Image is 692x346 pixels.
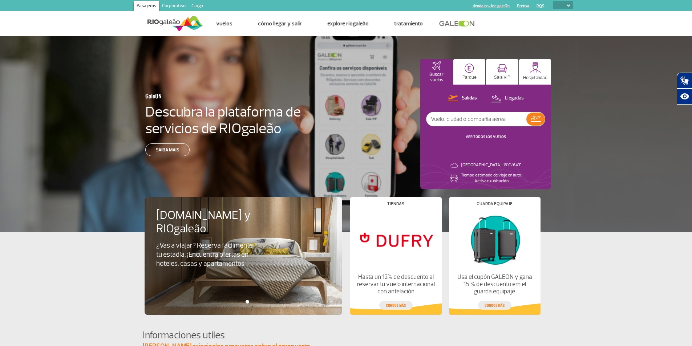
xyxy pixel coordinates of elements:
[394,20,423,27] a: Tratamiento
[466,134,506,139] a: VER TODOS LOS VUELOS
[517,4,529,8] a: Prensa
[453,59,486,85] button: Parque
[216,20,232,27] a: Vuelos
[356,273,435,295] p: Hasta un 12% de descuento al reservar tu vuelo internacional con antelación
[432,61,441,70] img: airplaneHomeActive.svg
[156,209,272,236] h4: [DOMAIN_NAME] y RIOgaleão
[461,172,522,184] p: Tiempo estimado de viaje en auto: Activa tu ubicación
[537,4,545,8] a: RQS
[677,73,692,89] button: Abrir tradutor de língua de sinais.
[387,202,404,206] h4: Tiendas
[489,94,526,103] button: Llegadas
[145,103,302,137] h4: Descubra la plataforma de servicios de RIOgaleão
[189,1,206,12] a: Cargo
[462,75,477,80] p: Parque
[465,64,474,73] img: carParkingHome.svg
[505,95,524,102] p: Llegadas
[530,62,541,73] img: hospitality.svg
[145,88,267,103] h3: GaleON
[473,4,510,8] a: tienda on-line galeOn
[379,301,413,310] a: conoce más
[424,72,449,83] p: Buscar vuelos
[455,273,534,295] p: Usa el cupón GALEON y gana 15 % de descuento em el guarda equipaje
[159,1,189,12] a: Corporativo
[426,112,526,126] input: Vuelo, ciudad o compañía aérea
[677,89,692,105] button: Abrir recursos assistivos.
[327,20,369,27] a: Explore RIOgaleão
[258,20,302,27] a: Cómo llegar y salir
[420,59,453,85] button: Buscar vuelos
[497,64,507,73] img: vipRoom.svg
[156,241,259,268] p: ¿Vas a viajar? Reserva fácilmente tu estadía. ¡Encuentra ofertas en hoteles, casas y apartamentos
[462,95,477,102] p: Salidas
[477,202,513,206] h4: Guarda equipaje
[134,1,159,12] a: Pasajeros
[494,75,510,80] p: Sala VIP
[356,212,435,268] img: Tiendas
[519,59,551,85] button: Hospitalidad
[455,212,534,268] img: Guarda equipaje
[478,301,511,310] a: conoce más
[145,143,190,156] a: Saiba mais
[143,329,550,342] h4: Informaciones utiles
[464,134,508,140] button: VER TODOS LOS VUELOS
[446,94,479,103] button: Salidas
[677,73,692,105] div: Plugin de acessibilidade da Hand Talk.
[486,59,518,85] button: Sala VIP
[156,209,331,268] a: [DOMAIN_NAME] y RIOgaleão¿Vas a viajar? Reserva fácilmente tu estadía. ¡Encuentra ofertas en hote...
[523,75,547,81] p: Hospitalidad
[461,162,521,168] p: [GEOGRAPHIC_DATA]: 18°C/64°F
